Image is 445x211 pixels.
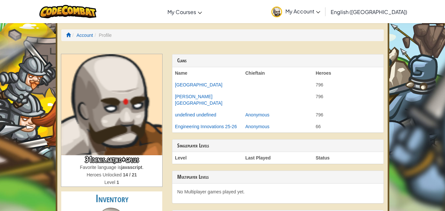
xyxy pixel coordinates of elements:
p: No Multiplayer games played yet. [177,188,379,195]
th: Level [172,152,243,164]
a: Account [77,33,93,38]
a: My Courses [164,3,205,21]
th: Status [313,152,383,164]
h2: Inventory [61,191,162,206]
img: CodeCombat logo [39,5,96,18]
h3: Multiplayer Levels [177,174,379,180]
strong: 14 / 21 [123,172,137,177]
th: Chieftain [243,67,313,79]
th: Last Played [243,152,313,164]
h3: Clans [177,58,379,64]
span: Heroes Unlocked [87,172,123,177]
span: My Account [285,8,320,15]
a: English ([GEOGRAPHIC_DATA]) [327,3,410,21]
h3: 31denis.satjko+gplus [61,155,162,164]
td: 796 [313,91,383,109]
th: Name [172,67,243,79]
td: 66 [313,121,383,132]
h3: Singleplayer Levels [177,143,379,149]
strong: javascript [121,165,142,170]
a: [PERSON_NAME][GEOGRAPHIC_DATA] [175,94,223,106]
td: 796 [313,109,383,121]
span: . [142,165,144,170]
img: avatar [271,7,282,17]
a: My Account [268,1,323,22]
th: Heroes [313,67,383,79]
strong: 1 [117,180,119,185]
a: undefined undefined [175,112,216,117]
span: English ([GEOGRAPHIC_DATA]) [331,8,407,15]
td: 796 [313,79,383,91]
span: Favorite language is [80,165,121,170]
span: My Courses [167,8,196,15]
a: Anonymous [245,124,269,129]
a: Engineering Innovations 25-26 [175,124,237,129]
span: Level [104,180,116,185]
li: Profile [93,32,111,38]
a: Anonymous [245,112,269,117]
a: [GEOGRAPHIC_DATA] [175,82,223,87]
